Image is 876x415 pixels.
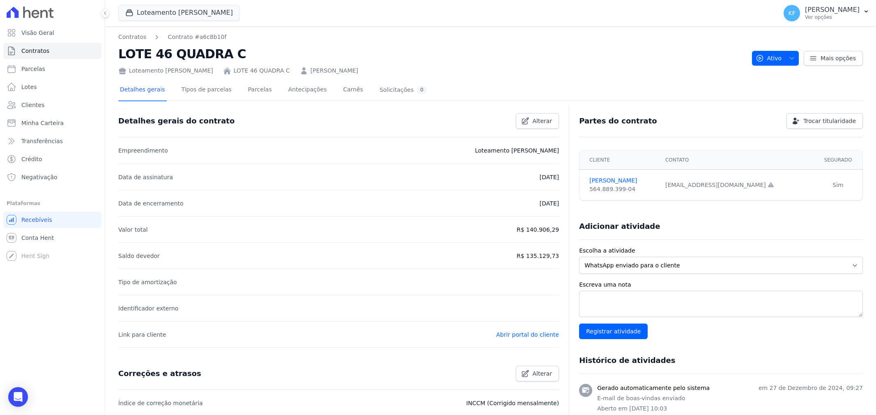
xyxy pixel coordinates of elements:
[805,14,860,21] p: Ver opções
[579,324,648,339] input: Registrar atividade
[246,80,274,101] a: Parcelas
[788,10,795,16] span: KF
[378,80,428,101] a: Solicitações0
[168,33,226,41] a: Contrato #a6c8b10f
[118,172,173,182] p: Data de assinatura
[417,86,427,94] div: 0
[3,151,101,167] a: Crédito
[3,25,101,41] a: Visão Geral
[3,79,101,95] a: Lotes
[118,146,168,155] p: Empreendimento
[756,51,782,66] span: Ativo
[3,61,101,77] a: Parcelas
[466,398,559,408] p: INCCM (Corrigido mensalmente)
[589,185,655,194] div: 564.889.399-04
[752,51,799,66] button: Ativo
[21,119,64,127] span: Minha Carteira
[118,277,177,287] p: Tipo de amortização
[118,303,178,313] p: Identificador externo
[517,225,559,235] p: R$ 140.906,29
[579,356,675,365] h3: Histórico de atividades
[118,116,235,126] h3: Detalhes gerais do contrato
[777,2,876,25] button: KF [PERSON_NAME] Ver opções
[814,170,862,201] td: Sim
[341,80,365,101] a: Carnês
[597,384,710,392] h3: Gerado automaticamente pelo sistema
[821,54,856,62] span: Mais opções
[597,394,863,403] p: E-mail de boas-vindas enviado
[7,198,98,208] div: Plataformas
[3,133,101,149] a: Transferências
[118,66,213,75] div: Loteamento [PERSON_NAME]
[118,198,184,208] p: Data de encerramento
[118,80,167,101] a: Detalhes gerais
[118,33,745,41] nav: Breadcrumb
[118,251,160,261] p: Saldo devedor
[118,33,226,41] nav: Breadcrumb
[475,146,559,155] p: Loteamento [PERSON_NAME]
[517,251,559,261] p: R$ 135.129,73
[379,86,427,94] div: Solicitações
[21,155,42,163] span: Crédito
[21,83,37,91] span: Lotes
[3,115,101,131] a: Minha Carteira
[310,66,358,75] a: [PERSON_NAME]
[597,404,863,413] p: Aberto em [DATE] 10:03
[533,369,552,378] span: Alterar
[589,176,655,185] a: [PERSON_NAME]
[540,198,559,208] p: [DATE]
[21,234,54,242] span: Conta Hent
[21,137,63,145] span: Transferências
[21,29,54,37] span: Visão Geral
[3,212,101,228] a: Recebíveis
[804,51,863,66] a: Mais opções
[516,113,559,129] a: Alterar
[579,221,660,231] h3: Adicionar atividade
[803,117,856,125] span: Trocar titularidade
[118,5,240,21] button: Loteamento [PERSON_NAME]
[118,330,166,340] p: Link para cliente
[496,331,559,338] a: Abrir portal do cliente
[118,398,203,408] p: Índice de correção monetária
[805,6,860,14] p: [PERSON_NAME]
[8,387,28,407] div: Open Intercom Messenger
[21,216,52,224] span: Recebíveis
[118,225,148,235] p: Valor total
[118,369,201,379] h3: Correções e atrasos
[3,43,101,59] a: Contratos
[579,116,657,126] h3: Partes do contrato
[814,150,862,170] th: Segurado
[533,117,552,125] span: Alterar
[118,45,745,63] h2: LOTE 46 QUADRA C
[579,150,660,170] th: Cliente
[665,181,809,189] div: [EMAIL_ADDRESS][DOMAIN_NAME]
[21,47,49,55] span: Contratos
[21,173,57,181] span: Negativação
[3,97,101,113] a: Clientes
[516,366,559,381] a: Alterar
[786,113,863,129] a: Trocar titularidade
[180,80,233,101] a: Tipos de parcelas
[579,280,863,289] label: Escreva uma nota
[21,101,44,109] span: Clientes
[118,33,146,41] a: Contratos
[660,150,814,170] th: Contato
[540,172,559,182] p: [DATE]
[579,246,863,255] label: Escolha a atividade
[287,80,329,101] a: Antecipações
[234,66,290,75] a: LOTE 46 QUADRA C
[3,230,101,246] a: Conta Hent
[21,65,45,73] span: Parcelas
[759,384,863,392] p: em 27 de Dezembro de 2024, 09:27
[3,169,101,185] a: Negativação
